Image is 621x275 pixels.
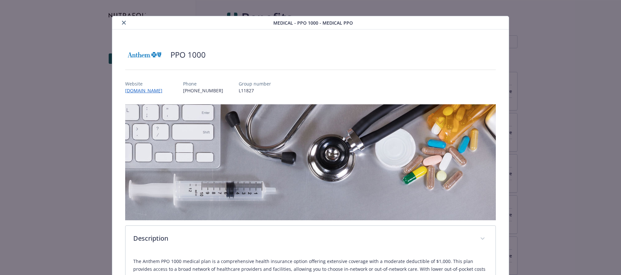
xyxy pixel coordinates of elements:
[120,19,128,27] button: close
[183,80,223,87] p: Phone
[125,226,496,252] div: Description
[170,49,206,60] h2: PPO 1000
[133,234,473,243] p: Description
[239,87,271,94] p: L11827
[125,80,168,87] p: Website
[273,19,353,26] span: Medical - PPO 1000 - Medical PPO
[183,87,223,94] p: [PHONE_NUMBER]
[239,80,271,87] p: Group number
[125,87,168,94] a: [DOMAIN_NAME]
[125,45,164,64] img: Anthem Blue Cross
[125,104,496,220] img: banner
